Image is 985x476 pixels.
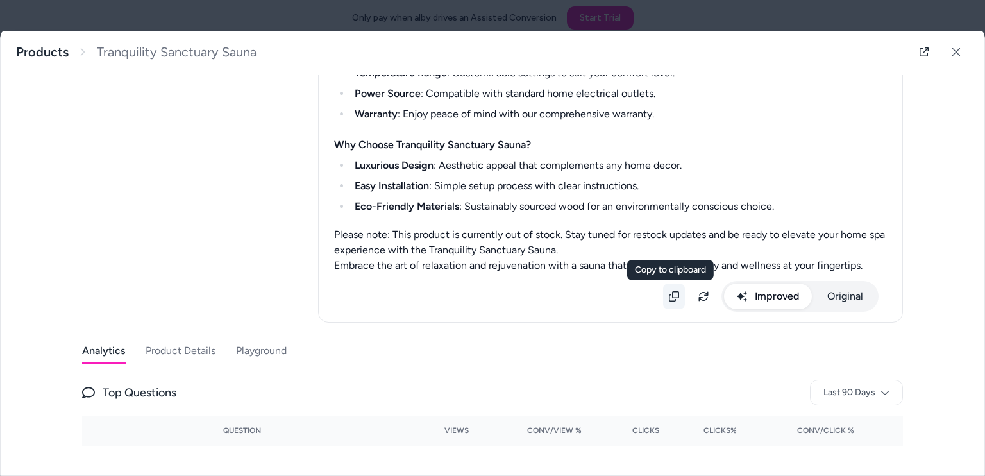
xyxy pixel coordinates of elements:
button: Last 90 Days [810,380,903,405]
button: Question [223,420,261,441]
strong: Power Source [355,87,421,99]
strong: Eco-Friendly Materials [355,200,459,212]
div: Copy to clipboard [627,260,714,280]
button: Clicks% [680,420,737,441]
button: Original [814,284,876,309]
span: Top Questions [103,384,176,402]
button: Improved [724,284,812,309]
strong: Easy Installation [355,180,429,192]
strong: Temperature Range [355,67,447,79]
span: Question [223,425,261,436]
a: Products [16,44,69,60]
div: Embrace the art of relaxation and rejuvenation with a sauna that promises tranquility and wellnes... [334,258,887,273]
strong: Luxurious Design [355,159,434,171]
li: : Compatible with standard home electrical outlets. [351,86,887,101]
strong: Warranty [355,108,398,120]
li: : Enjoy peace of mind with our comprehensive warranty. [351,106,887,122]
span: Conv/View % [527,425,582,436]
button: Analytics [82,338,125,364]
div: Please note: This product is currently out of stock. Stay tuned for restock updates and be ready ... [334,227,887,258]
li: : Sustainably sourced wood for an environmentally conscious choice. [351,199,887,214]
button: Clicks [602,420,659,441]
button: Playground [236,338,287,364]
button: Views [412,420,469,441]
span: Clicks% [703,425,737,436]
li: : Aesthetic appeal that complements any home decor. [351,158,887,173]
span: Views [444,425,469,436]
h4: Why Choose Tranquility Sanctuary Sauna? [334,137,887,153]
li: : Simple setup process with clear instructions. [351,178,887,194]
span: Conv/Click % [797,425,854,436]
span: Tranquility Sanctuary Sauna [97,44,257,60]
button: Conv/Click % [757,420,854,441]
button: Product Details [146,338,215,364]
span: Clicks [632,425,659,436]
button: Conv/View % [489,420,582,441]
nav: breadcrumb [16,44,257,60]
